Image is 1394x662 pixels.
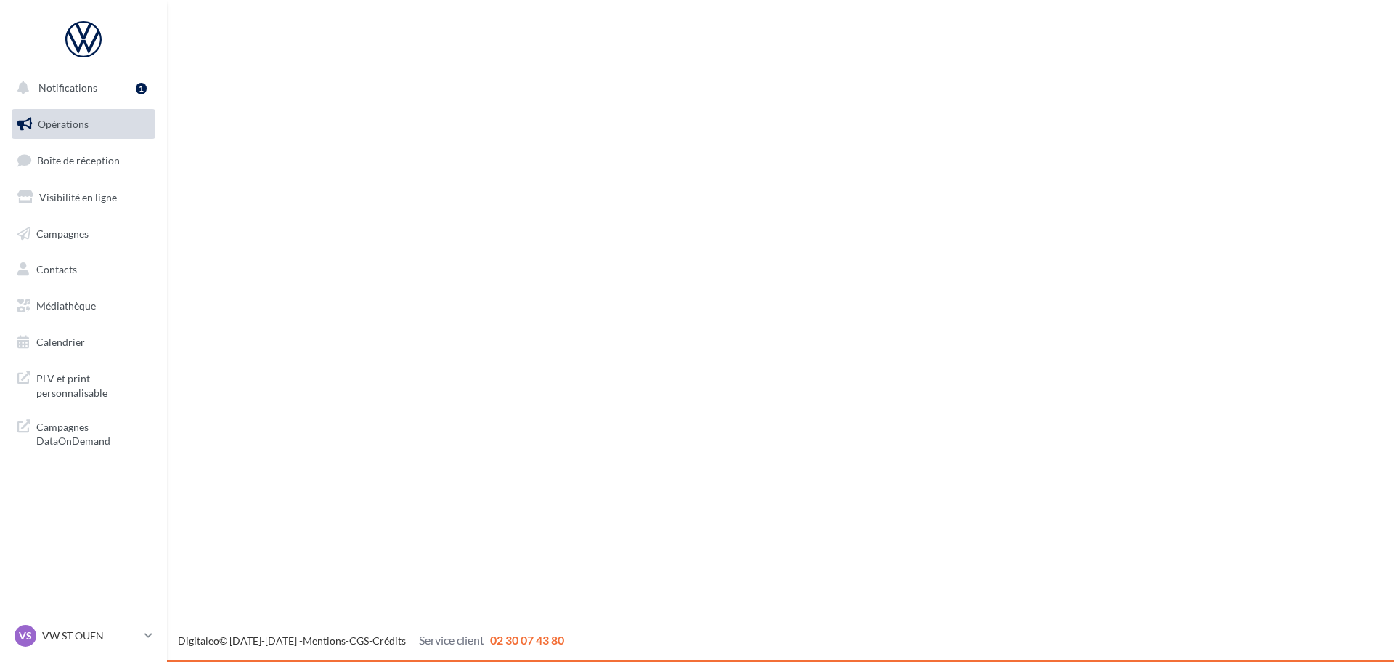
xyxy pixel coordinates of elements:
a: Campagnes [9,219,158,249]
div: 1 [136,83,147,94]
span: Médiathèque [36,299,96,312]
span: PLV et print personnalisable [36,368,150,400]
a: Contacts [9,254,158,285]
a: Médiathèque [9,291,158,321]
span: VS [19,629,32,643]
span: © [DATE]-[DATE] - - - [178,634,564,647]
span: Notifications [38,81,97,94]
span: Contacts [36,263,77,275]
a: Crédits [372,634,406,647]
a: Mentions [303,634,346,647]
span: 02 30 07 43 80 [490,633,564,647]
button: Notifications 1 [9,73,152,103]
span: Campagnes [36,227,89,239]
span: Visibilité en ligne [39,191,117,203]
a: Visibilité en ligne [9,182,158,213]
a: CGS [349,634,369,647]
a: VS VW ST OUEN [12,622,155,650]
a: Digitaleo [178,634,219,647]
span: Boîte de réception [37,154,120,166]
a: Calendrier [9,327,158,358]
span: Service client [419,633,484,647]
a: PLV et print personnalisable [9,363,158,405]
p: VW ST OUEN [42,629,139,643]
a: Opérations [9,109,158,140]
span: Campagnes DataOnDemand [36,417,150,448]
span: Opérations [38,118,89,130]
a: Campagnes DataOnDemand [9,411,158,454]
a: Boîte de réception [9,145,158,176]
span: Calendrier [36,336,85,348]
